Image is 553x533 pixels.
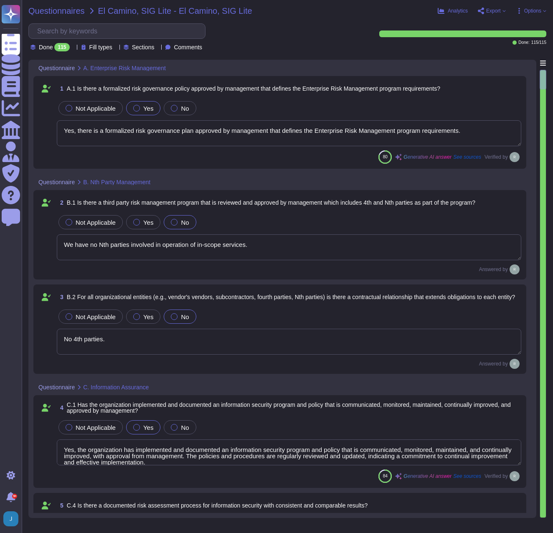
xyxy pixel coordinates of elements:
[486,8,501,13] span: Export
[83,179,150,185] span: B. Nth Party Management
[3,511,18,526] img: user
[181,424,189,431] span: No
[57,405,63,411] span: 4
[524,8,541,13] span: Options
[57,200,63,206] span: 2
[485,155,508,160] span: Verified by
[174,44,202,50] span: Comments
[479,361,508,366] span: Answered by
[510,152,520,162] img: user
[403,155,452,160] span: Generative AI answer
[143,424,153,431] span: Yes
[143,105,153,112] span: Yes
[57,439,521,465] textarea: Yes, the organization has implemented and documented an information security program and policy t...
[33,24,205,38] input: Search by keywords
[67,85,440,92] span: A.1 Is there a formalized risk governance policy approved by management that defines the Enterpri...
[12,494,17,499] div: 9+
[143,313,153,320] span: Yes
[83,384,149,390] span: C. Information Assurance
[67,502,368,509] span: C.4 Is there a documented risk assessment process for information security with consistent and co...
[57,329,521,355] textarea: No 4th parties.
[181,105,189,112] span: No
[448,8,468,13] span: Analytics
[383,474,388,478] span: 84
[143,219,153,226] span: Yes
[76,313,116,320] span: Not Applicable
[38,179,75,185] span: Questionnaire
[57,234,521,260] textarea: We have no Nth parties involved in operation of in-scope services.
[67,401,511,414] span: C.1 Has the organization implemented and documented an information security program and policy th...
[89,44,112,50] span: Fill types
[438,8,468,14] button: Analytics
[2,510,24,528] button: user
[38,65,75,71] span: Questionnaire
[39,44,53,50] span: Done
[76,219,116,226] span: Not Applicable
[181,313,189,320] span: No
[510,264,520,274] img: user
[38,384,75,390] span: Questionnaire
[479,267,508,272] span: Answered by
[453,155,481,160] span: See sources
[510,471,520,481] img: user
[57,294,63,300] span: 3
[57,86,63,91] span: 1
[181,219,189,226] span: No
[28,7,85,15] span: Questionnaires
[531,41,546,45] span: 115 / 115
[67,294,515,300] span: B.2 For all organizational entities (e.g., vendor's vendors, subcontractors, fourth parties, Nth ...
[453,474,481,479] span: See sources
[403,474,452,479] span: Generative AI answer
[67,199,475,206] span: B.1 Is there a third party risk management program that is reviewed and approved by management wh...
[510,359,520,369] img: user
[98,7,252,15] span: El Camino, SIG Lite - El Camino, SIG Lite
[57,503,63,508] span: 5
[83,65,166,71] span: A. Enterprise Risk Management
[132,44,155,50] span: Sections
[518,41,530,45] span: Done:
[57,120,521,146] textarea: Yes, there is a formalized risk governance plan approved by management that defines the Enterpris...
[54,43,69,51] div: 115
[485,474,508,479] span: Verified by
[76,424,116,431] span: Not Applicable
[383,155,388,159] span: 80
[76,105,116,112] span: Not Applicable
